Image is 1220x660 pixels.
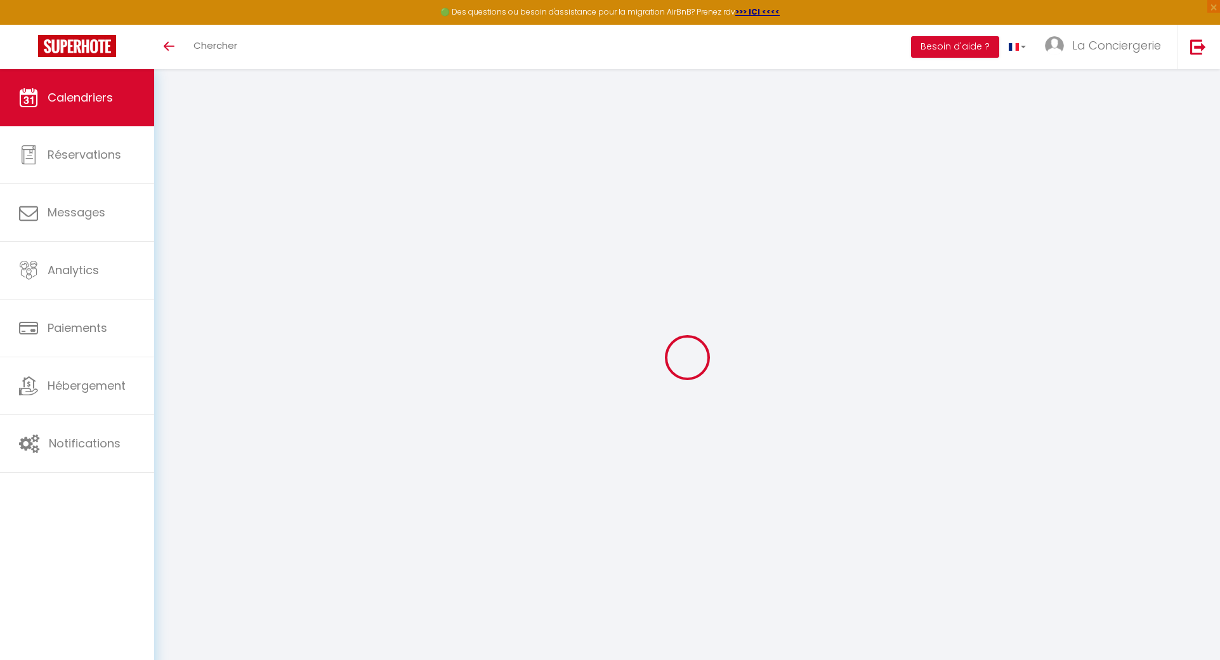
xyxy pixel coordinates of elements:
[48,147,121,162] span: Réservations
[48,89,113,105] span: Calendriers
[48,204,105,220] span: Messages
[1045,36,1064,55] img: ...
[38,35,116,57] img: Super Booking
[49,435,121,451] span: Notifications
[184,25,247,69] a: Chercher
[735,6,780,17] a: >>> ICI <<<<
[1035,25,1177,69] a: ... La Conciergerie
[48,320,107,336] span: Paiements
[1190,39,1206,55] img: logout
[1072,37,1161,53] span: La Conciergerie
[48,378,126,393] span: Hébergement
[911,36,999,58] button: Besoin d'aide ?
[48,262,99,278] span: Analytics
[193,39,237,52] span: Chercher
